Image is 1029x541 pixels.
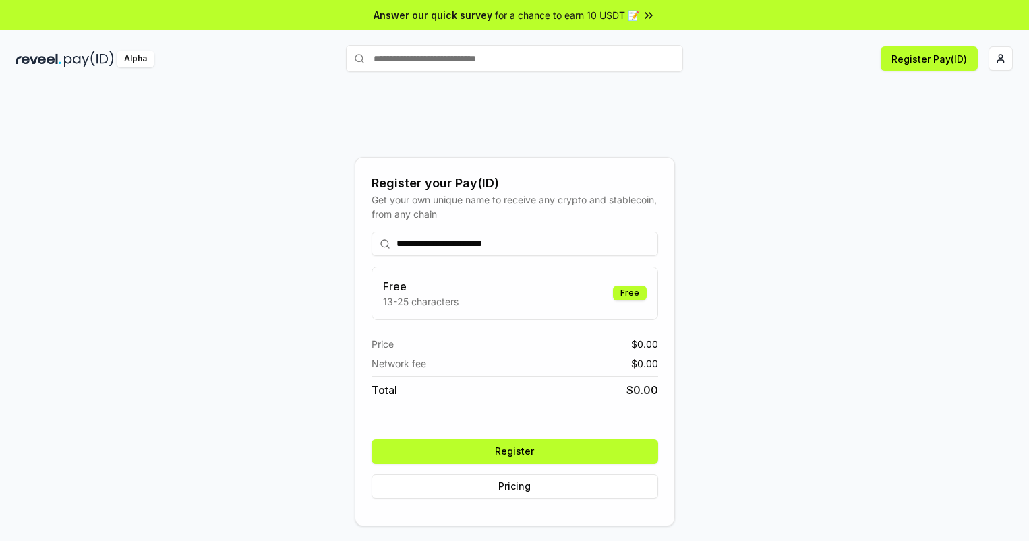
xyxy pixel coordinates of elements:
[117,51,154,67] div: Alpha
[881,46,978,71] button: Register Pay(ID)
[372,474,658,499] button: Pricing
[64,51,114,67] img: pay_id
[613,286,647,300] div: Free
[631,337,658,351] span: $ 0.00
[495,8,639,22] span: for a chance to earn 10 USDT 📝
[372,337,394,351] span: Price
[383,294,459,309] p: 13-25 characters
[631,356,658,371] span: $ 0.00
[372,439,658,464] button: Register
[374,8,492,22] span: Answer our quick survey
[372,356,426,371] span: Network fee
[372,174,658,193] div: Register your Pay(ID)
[16,51,61,67] img: reveel_dark
[383,278,459,294] h3: Free
[372,382,397,398] span: Total
[372,193,658,221] div: Get your own unique name to receive any crypto and stablecoin, from any chain
[626,382,658,398] span: $ 0.00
